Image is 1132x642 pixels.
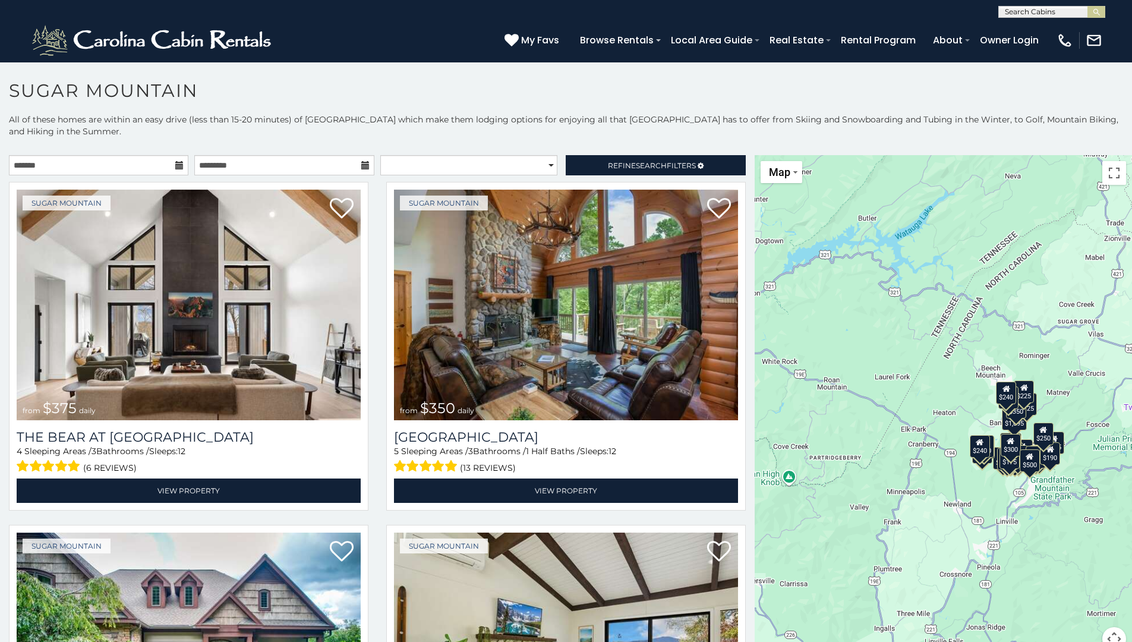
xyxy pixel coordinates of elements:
[23,406,40,415] span: from
[330,540,354,565] a: Add to favorites
[608,446,616,457] span: 12
[394,445,738,476] div: Sleeping Areas / Bathrooms / Sleeps:
[636,161,667,170] span: Search
[1086,32,1102,49] img: mail-regular-white.png
[970,435,990,458] div: $240
[17,429,361,445] h3: The Bear At Sugar Mountain
[83,460,137,476] span: (6 reviews)
[17,445,361,476] div: Sleeping Areas / Bathrooms / Sleeps:
[394,190,738,420] a: Grouse Moor Lodge from $350 daily
[394,479,738,503] a: View Property
[566,155,745,175] a: RefineSearchFilters
[178,446,185,457] span: 12
[521,33,559,48] span: My Favs
[17,190,361,420] img: The Bear At Sugar Mountain
[17,446,22,457] span: 4
[761,161,802,183] button: Change map style
[400,406,418,415] span: from
[43,399,77,417] span: $375
[394,446,399,457] span: 5
[17,479,361,503] a: View Property
[1102,161,1126,185] button: Toggle fullscreen view
[1002,408,1027,430] div: $1,095
[665,30,758,51] a: Local Area Guide
[1020,449,1040,472] div: $500
[394,429,738,445] a: [GEOGRAPHIC_DATA]
[394,429,738,445] h3: Grouse Moor Lodge
[1014,380,1035,403] div: $225
[998,448,1018,470] div: $155
[458,406,474,415] span: daily
[1040,442,1061,465] div: $190
[23,196,111,210] a: Sugar Mountain
[79,406,96,415] span: daily
[400,539,488,553] a: Sugar Mountain
[1017,393,1037,416] div: $125
[707,197,731,222] a: Add to favorites
[468,446,473,457] span: 3
[30,23,276,58] img: White-1-2.png
[1033,423,1054,445] div: $250
[707,540,731,565] a: Add to favorites
[1013,439,1033,462] div: $200
[974,30,1045,51] a: Owner Login
[835,30,922,51] a: Rental Program
[394,190,738,420] img: Grouse Moor Lodge
[1001,434,1021,457] div: $300
[1044,432,1064,454] div: $155
[1026,446,1046,468] div: $195
[504,33,562,48] a: My Favs
[526,446,580,457] span: 1 Half Baths /
[999,446,1020,469] div: $175
[927,30,969,51] a: About
[997,382,1017,404] div: $240
[400,196,488,210] a: Sugar Mountain
[1000,433,1020,455] div: $190
[764,30,830,51] a: Real Estate
[17,190,361,420] a: The Bear At Sugar Mountain from $375 daily
[608,161,696,170] span: Refine Filters
[460,460,516,476] span: (13 reviews)
[92,446,96,457] span: 3
[769,166,790,178] span: Map
[420,399,455,417] span: $350
[17,429,361,445] a: The Bear At [GEOGRAPHIC_DATA]
[23,539,111,553] a: Sugar Mountain
[574,30,660,51] a: Browse Rentals
[1057,32,1073,49] img: phone-regular-white.png
[330,197,354,222] a: Add to favorites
